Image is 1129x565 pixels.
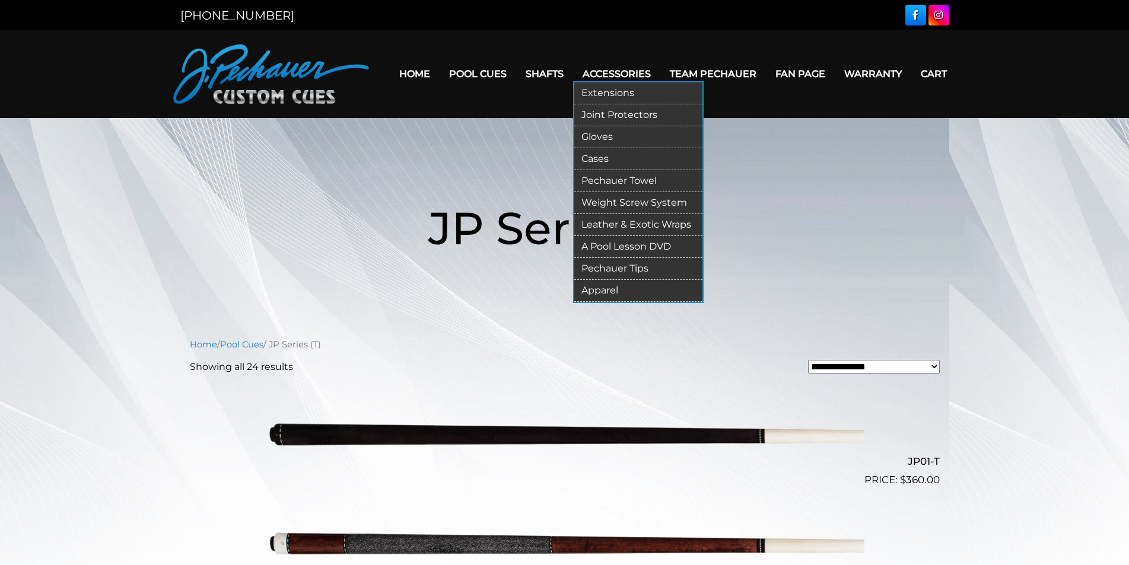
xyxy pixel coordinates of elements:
[265,384,864,483] img: JP01-T
[808,360,940,374] select: Shop order
[573,59,660,89] a: Accessories
[390,59,440,89] a: Home
[190,338,940,351] nav: Breadcrumb
[574,104,702,126] a: Joint Protectors
[660,59,766,89] a: Team Pechauer
[190,451,940,473] h2: JP01-T
[180,8,294,23] a: [PHONE_NUMBER]
[766,59,835,89] a: Fan Page
[911,59,956,89] a: Cart
[574,192,702,214] a: Weight Screw System
[900,474,906,486] span: $
[574,258,702,280] a: Pechauer Tips
[574,126,702,148] a: Gloves
[574,148,702,170] a: Cases
[835,59,911,89] a: Warranty
[440,59,516,89] a: Pool Cues
[190,339,217,350] a: Home
[574,170,702,192] a: Pechauer Towel
[574,236,702,258] a: A Pool Lesson DVD
[574,82,702,104] a: Extensions
[190,360,293,374] p: Showing all 24 results
[900,474,940,486] bdi: 360.00
[173,44,369,104] img: Pechauer Custom Cues
[516,59,573,89] a: Shafts
[574,214,702,236] a: Leather & Exotic Wraps
[428,200,701,256] span: JP Series (T)
[190,384,940,488] a: JP01-T $360.00
[574,280,702,302] a: Apparel
[220,339,263,350] a: Pool Cues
